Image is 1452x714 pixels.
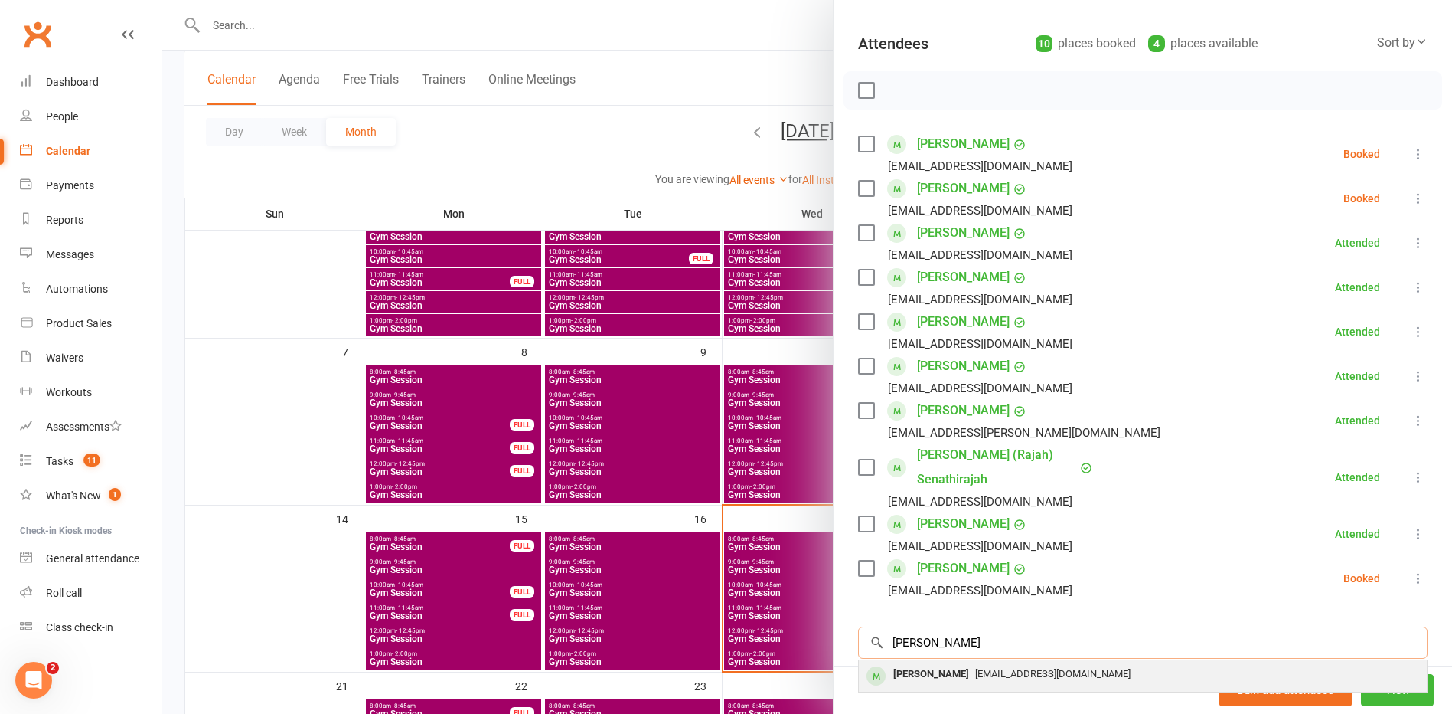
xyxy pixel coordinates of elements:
[1343,573,1380,584] div: Booked
[866,667,886,686] div: member
[917,265,1010,290] a: [PERSON_NAME]
[20,134,162,169] a: Calendar
[47,662,59,674] span: 2
[917,354,1010,378] a: [PERSON_NAME]
[888,581,1072,601] div: [EMAIL_ADDRESS][DOMAIN_NAME]
[83,454,100,467] span: 11
[1036,33,1136,54] div: places booked
[888,245,1072,265] div: [EMAIL_ADDRESS][DOMAIN_NAME]
[109,488,121,501] span: 1
[917,132,1010,156] a: [PERSON_NAME]
[1036,35,1052,52] div: 10
[1335,326,1380,337] div: Attended
[888,290,1072,310] div: [EMAIL_ADDRESS][DOMAIN_NAME]
[20,444,162,479] a: Tasks 11
[20,410,162,444] a: Assessments
[46,421,122,433] div: Assessments
[46,283,108,295] div: Automations
[1377,33,1428,53] div: Sort by
[46,490,101,502] div: What's New
[46,455,73,467] div: Tasks
[46,110,78,123] div: People
[1343,193,1380,204] div: Booked
[888,201,1072,221] div: [EMAIL_ADDRESS][DOMAIN_NAME]
[20,576,162,611] a: Roll call
[917,556,1010,581] a: [PERSON_NAME]
[46,621,113,634] div: Class check-in
[20,306,162,341] a: Product Sales
[46,552,139,565] div: General attendance
[858,627,1428,659] input: Search to add attendees
[20,272,162,306] a: Automations
[46,317,112,329] div: Product Sales
[1335,472,1380,483] div: Attended
[917,221,1010,245] a: [PERSON_NAME]
[1343,149,1380,159] div: Booked
[917,398,1010,423] a: [PERSON_NAME]
[888,423,1160,443] div: [EMAIL_ADDRESS][PERSON_NAME][DOMAIN_NAME]
[20,479,162,513] a: What's New1
[20,611,162,645] a: Class kiosk mode
[858,33,928,54] div: Attendees
[888,492,1072,512] div: [EMAIL_ADDRESS][DOMAIN_NAME]
[46,248,94,260] div: Messages
[20,237,162,272] a: Messages
[20,100,162,134] a: People
[888,378,1072,398] div: [EMAIL_ADDRESS][DOMAIN_NAME]
[46,352,83,364] div: Waivers
[46,76,99,88] div: Dashboard
[975,668,1131,680] span: [EMAIL_ADDRESS][DOMAIN_NAME]
[1335,371,1380,382] div: Attended
[46,214,83,226] div: Reports
[20,65,162,100] a: Dashboard
[917,310,1010,334] a: [PERSON_NAME]
[1335,282,1380,293] div: Attended
[917,512,1010,536] a: [PERSON_NAME]
[15,662,52,699] iframe: Intercom live chat
[46,145,90,157] div: Calendar
[20,341,162,375] a: Waivers
[20,203,162,237] a: Reports
[1148,35,1165,52] div: 4
[1335,415,1380,426] div: Attended
[20,542,162,576] a: General attendance kiosk mode
[1335,529,1380,539] div: Attended
[1335,237,1380,248] div: Attended
[888,334,1072,354] div: [EMAIL_ADDRESS][DOMAIN_NAME]
[888,156,1072,176] div: [EMAIL_ADDRESS][DOMAIN_NAME]
[20,375,162,410] a: Workouts
[18,15,57,54] a: Clubworx
[20,169,162,203] a: Payments
[917,443,1076,492] a: [PERSON_NAME] (Rajah) Senathirajah
[46,587,82,599] div: Roll call
[917,176,1010,201] a: [PERSON_NAME]
[46,386,92,398] div: Workouts
[1148,33,1258,54] div: places available
[887,663,975,686] div: [PERSON_NAME]
[888,536,1072,556] div: [EMAIL_ADDRESS][DOMAIN_NAME]
[46,179,94,192] div: Payments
